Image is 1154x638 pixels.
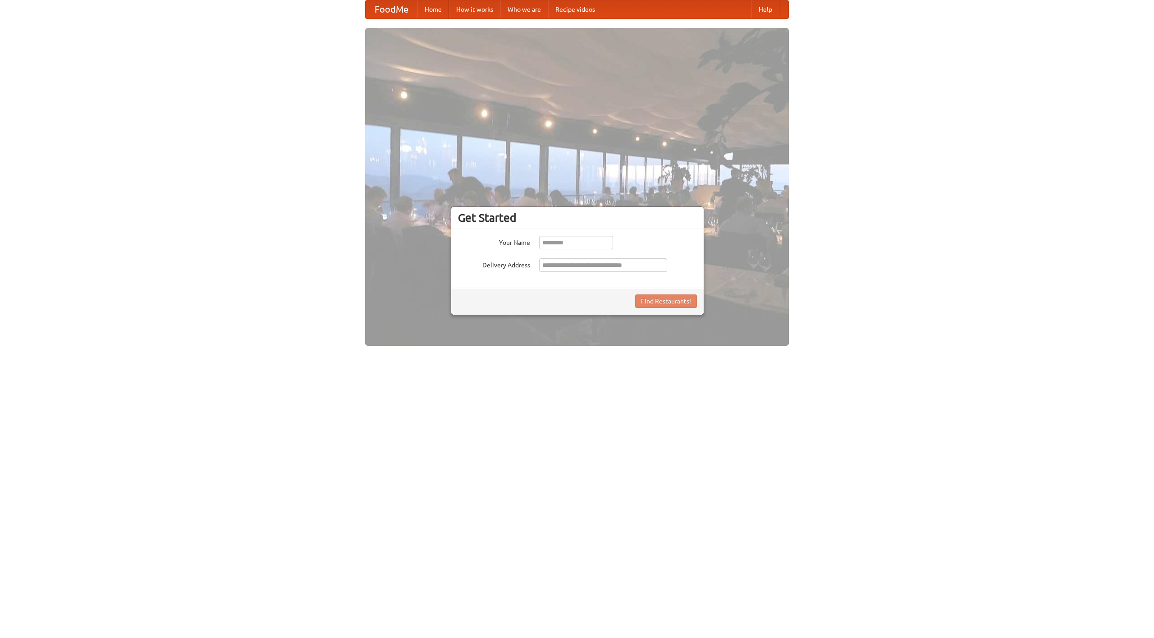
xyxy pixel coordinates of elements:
a: Home [417,0,449,18]
button: Find Restaurants! [635,294,697,308]
a: Recipe videos [548,0,602,18]
h3: Get Started [458,211,697,225]
label: Delivery Address [458,258,530,270]
a: FoodMe [366,0,417,18]
a: Help [751,0,779,18]
a: How it works [449,0,500,18]
a: Who we are [500,0,548,18]
label: Your Name [458,236,530,247]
